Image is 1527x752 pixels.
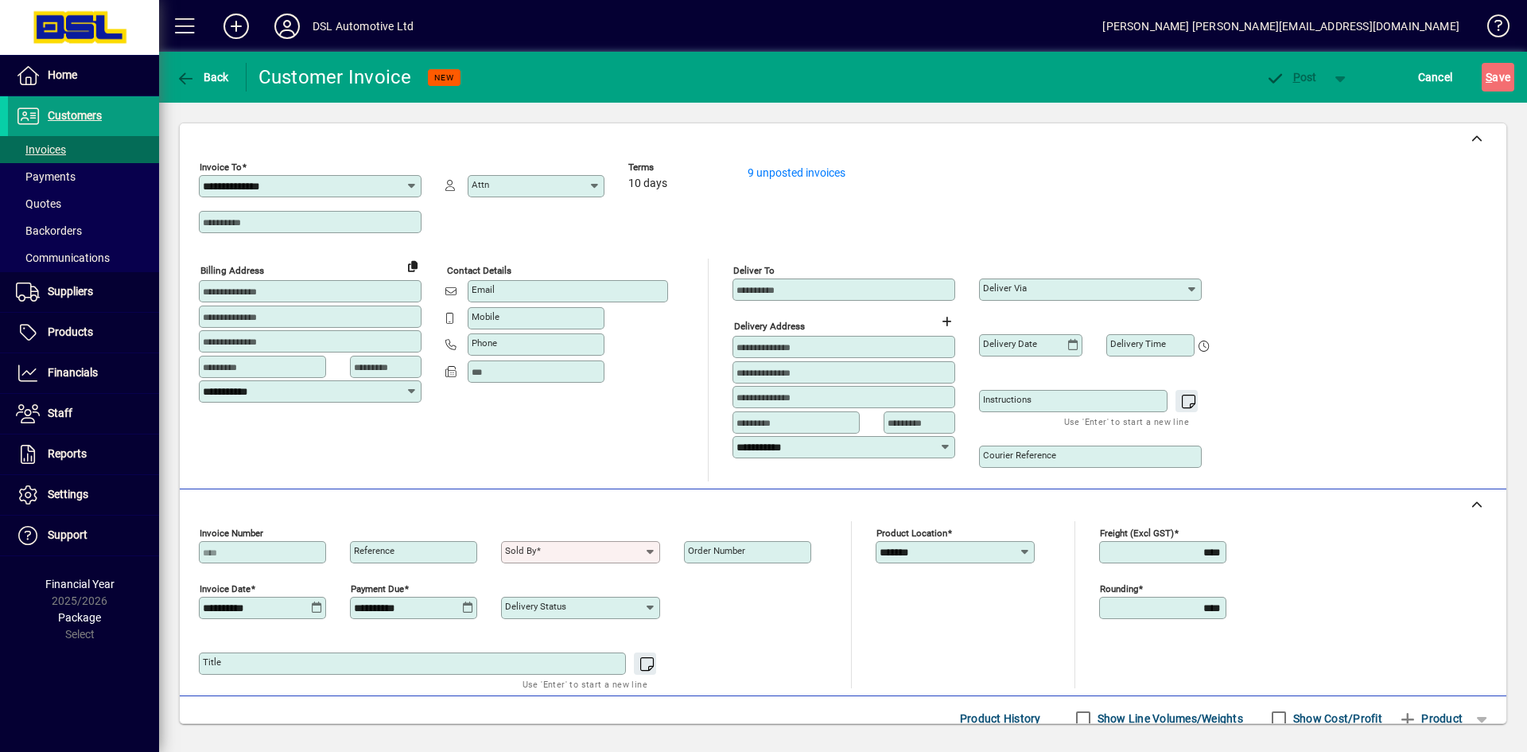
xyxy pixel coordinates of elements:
label: Show Cost/Profit [1290,711,1382,727]
mat-label: Deliver To [733,265,775,276]
a: Reports [8,434,159,474]
span: Back [176,71,229,84]
span: Financial Year [45,578,115,590]
button: Product History [954,704,1047,733]
mat-label: Courier Reference [983,450,1056,461]
span: Product History [960,706,1041,731]
span: ost [1265,71,1317,84]
span: Reports [48,447,87,460]
a: Staff [8,394,159,434]
mat-label: Attn [472,179,489,190]
mat-label: Delivery date [983,338,1037,349]
div: [PERSON_NAME] [PERSON_NAME][EMAIL_ADDRESS][DOMAIN_NAME] [1102,14,1459,39]
mat-label: Payment due [351,583,404,594]
button: Post [1257,63,1325,92]
span: Quotes [16,197,61,210]
mat-label: Invoice number [200,528,263,539]
a: Home [8,56,159,95]
mat-label: Deliver via [983,282,1027,294]
button: Add [211,12,262,41]
button: Product [1390,704,1471,733]
a: Settings [8,475,159,515]
div: Customer Invoice [258,64,412,90]
a: Communications [8,244,159,271]
mat-hint: Use 'Enter' to start a new line [1064,412,1189,431]
span: NEW [434,72,454,83]
button: Save [1482,63,1514,92]
mat-label: Invoice To [200,162,242,173]
a: 9 unposted invoices [748,166,845,179]
a: Products [8,313,159,353]
a: Backorders [8,217,159,244]
span: Backorders [16,224,82,237]
mat-label: Instructions [983,394,1032,405]
button: Choose address [934,309,959,334]
mat-label: Mobile [472,311,499,322]
span: Staff [48,407,72,419]
span: Settings [48,488,88,501]
span: Home [48,68,77,81]
a: Invoices [8,136,159,163]
mat-label: Freight (excl GST) [1100,528,1174,539]
mat-label: Phone [472,337,497,349]
a: Support [8,516,159,555]
span: S [1486,71,1492,84]
mat-hint: Use 'Enter' to start a new line [523,675,647,693]
app-page-header-button: Back [159,63,247,92]
mat-label: Delivery status [505,601,566,612]
span: Customers [48,109,102,122]
mat-label: Product location [876,528,947,539]
span: Products [48,325,93,338]
span: 10 days [628,177,667,190]
mat-label: Invoice date [200,583,251,594]
span: Financials [48,366,98,379]
mat-label: Order number [688,545,745,556]
a: Suppliers [8,272,159,312]
a: Knowledge Base [1475,3,1507,55]
a: Financials [8,353,159,393]
a: Payments [8,163,159,190]
button: Cancel [1414,63,1457,92]
div: DSL Automotive Ltd [313,14,414,39]
label: Show Line Volumes/Weights [1094,711,1243,727]
button: Profile [262,12,313,41]
span: Support [48,528,87,541]
mat-label: Rounding [1100,583,1138,594]
mat-label: Sold by [505,545,536,556]
span: Suppliers [48,285,93,298]
span: Terms [628,162,724,173]
span: Package [58,611,101,624]
a: Quotes [8,190,159,217]
span: Invoices [16,143,66,156]
button: Copy to Delivery address [400,253,425,279]
span: Product [1398,706,1463,731]
span: P [1293,71,1300,84]
mat-label: Delivery time [1110,338,1166,349]
span: Communications [16,251,110,264]
mat-label: Reference [354,545,394,556]
button: Back [172,63,233,92]
span: Payments [16,170,76,183]
span: ave [1486,64,1510,90]
mat-label: Title [203,657,221,668]
span: Cancel [1418,64,1453,90]
mat-label: Email [472,284,495,295]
